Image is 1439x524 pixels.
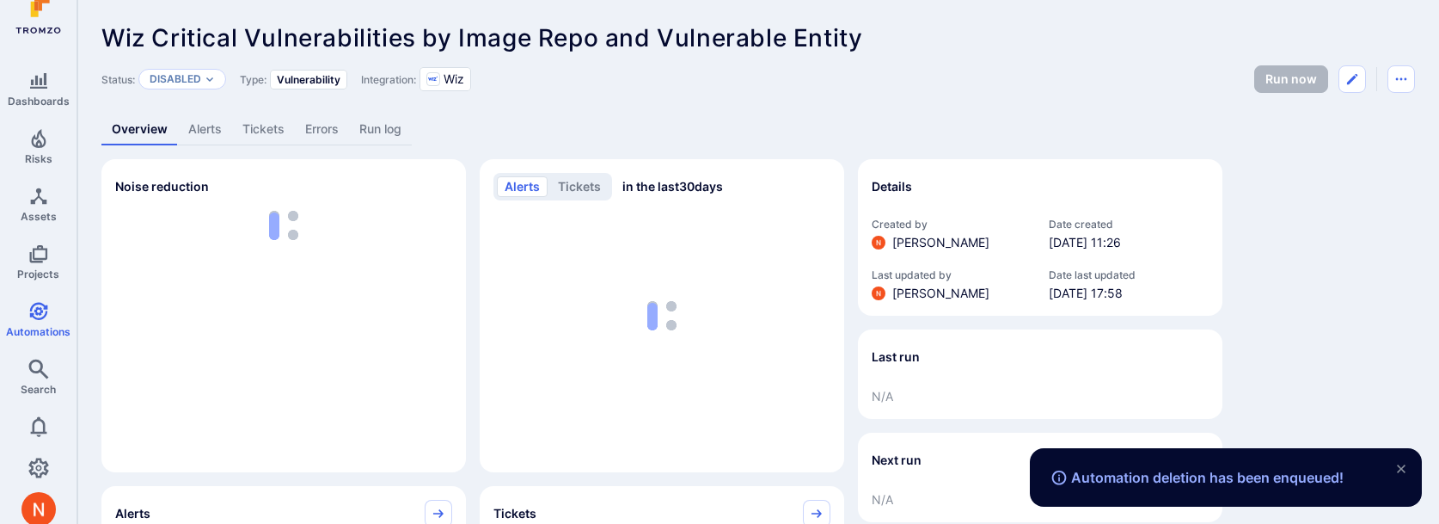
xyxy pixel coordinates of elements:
span: [PERSON_NAME] [892,285,989,302]
span: Type: [240,73,266,86]
span: Last updated by [872,268,1032,281]
div: Neeren Patki [872,287,885,300]
div: Alerts/Tickets trend [480,159,844,472]
span: [DATE] 11:26 [1049,234,1209,251]
a: Errors [295,114,349,145]
span: in the last 30 days [622,178,723,195]
h2: Next run [872,452,922,469]
span: Date last updated [1049,268,1209,281]
a: Tickets [232,114,295,145]
button: Run automation [1254,65,1328,93]
span: Alerts [115,505,150,522]
span: Created by [872,218,1032,231]
button: tickets [550,176,609,197]
span: Automations [6,325,70,338]
section: Details widget [858,159,1222,316]
button: close [1387,455,1415,483]
button: Automation menu [1387,65,1415,93]
span: Noise reduction [115,179,209,194]
a: Alerts [178,114,232,145]
button: alerts [497,176,548,197]
span: Projects [17,268,59,280]
div: Automation tabs [101,114,1415,145]
a: Run log [349,114,412,145]
span: Wiz Critical Vulnerabilities by Image Repo and Vulnerable Entity [101,23,862,52]
button: Expand dropdown [205,74,215,84]
span: N/A [872,388,1209,405]
span: N/A [872,491,1209,509]
span: Wiz [444,71,464,88]
h2: Details [872,178,912,195]
span: Search [21,383,56,396]
div: loading spinner [115,211,452,240]
span: [PERSON_NAME] [892,234,989,251]
section: Last run widget [858,330,1222,419]
img: ACg8ocIprwjrgDQnDsNSk9Ghn5p5-B8DpAKWoJ5Gi9syOE4K59tr4Q=s96-c [872,236,885,250]
div: Vulnerability [270,70,347,89]
section: Next run widget [858,433,1222,522]
span: Assets [21,210,57,223]
img: ACg8ocIprwjrgDQnDsNSk9Ghn5p5-B8DpAKWoJ5Gi9syOE4K59tr4Q=s96-c [872,287,885,300]
img: Loading... [269,211,298,240]
span: [DATE] 17:58 [1049,285,1209,302]
div: Neeren Patki [872,236,885,250]
span: Date created [1049,218,1209,231]
span: Status: [101,73,135,86]
a: Overview [101,114,178,145]
span: Tickets [493,505,536,522]
span: Dashboards [8,95,70,108]
span: Automation deletion has been enqueued! [1050,469,1344,486]
span: Risks [25,152,52,165]
button: Edit automation [1338,65,1366,93]
button: Disabled [150,72,201,86]
span: Integration: [361,73,416,86]
h2: Last run [872,348,920,366]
